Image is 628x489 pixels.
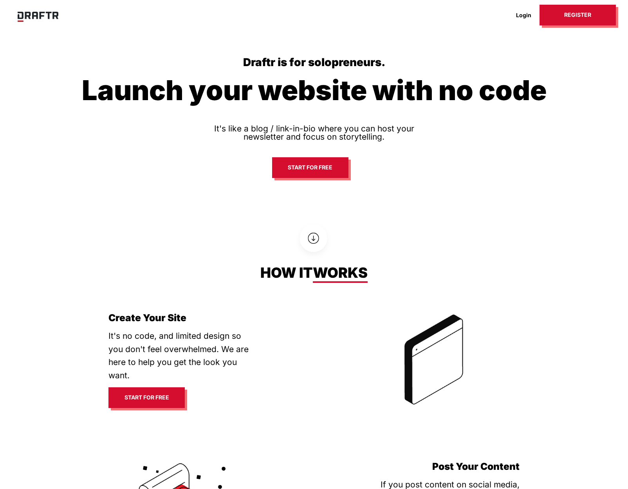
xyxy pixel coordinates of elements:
[313,264,368,283] a: works
[508,9,540,21] a: Login
[195,108,433,157] p: It's like a blog / link-in-bio where you can host your newsletter and focus on storytelling.
[108,311,308,327] h3: Create Your Site
[287,211,341,266] img: circles.svg
[540,5,616,25] a: Register
[79,73,549,108] h1: Launch your website with no code
[18,12,58,22] img: draftr_logo_fc.svg
[272,157,348,178] a: Start for free
[108,329,253,382] p: It's no code, and limited design so you don't feel overwhelmed. We are here to help you get the l...
[371,285,520,434] img: write-image.gif
[320,460,520,475] h3: Post Your Content
[97,266,531,280] div: How it
[108,387,185,408] a: Start for free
